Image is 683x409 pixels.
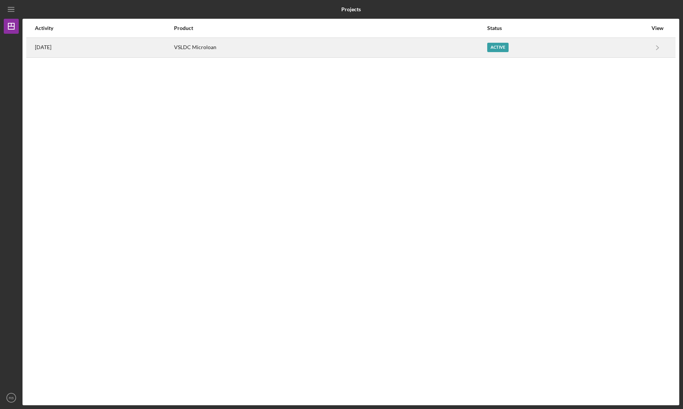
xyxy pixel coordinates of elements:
div: Active [487,43,509,52]
button: RB [4,390,19,405]
b: Projects [341,6,361,12]
div: View [648,25,667,31]
div: Activity [35,25,173,31]
div: Product [174,25,487,31]
div: VSLDC Microloan [174,38,487,57]
text: RB [9,396,14,400]
time: 2025-08-28 19:14 [35,44,51,50]
div: Status [487,25,647,31]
